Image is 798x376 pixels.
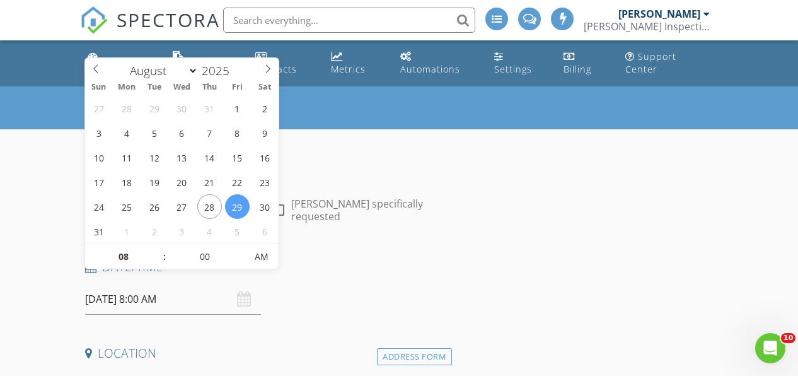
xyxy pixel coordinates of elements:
[170,145,194,170] span: August 13, 2025
[85,83,113,91] span: Sun
[86,145,111,170] span: August 10, 2025
[114,194,139,219] span: August 25, 2025
[291,197,447,223] label: [PERSON_NAME] specifically requested
[377,348,452,365] div: Address Form
[781,333,795,343] span: 10
[625,50,676,75] div: Support Center
[253,219,277,244] span: September 6, 2025
[142,170,166,194] span: August 19, 2025
[80,6,108,34] img: The Best Home Inspection Software - Spectora
[86,96,111,120] span: July 27, 2025
[225,96,250,120] span: August 1, 2025
[83,45,158,81] a: Dashboard
[326,45,385,81] a: Metrics
[197,194,222,219] span: August 28, 2025
[114,170,139,194] span: August 18, 2025
[225,219,250,244] span: September 5, 2025
[142,145,166,170] span: August 12, 2025
[584,20,710,33] div: Thornhill Inspection Services Inc
[86,120,111,145] span: August 3, 2025
[252,83,279,91] span: Sat
[86,170,111,194] span: August 17, 2025
[253,194,277,219] span: August 30, 2025
[253,170,277,194] span: August 23, 2025
[225,120,250,145] span: August 8, 2025
[163,244,166,269] span: :
[170,96,194,120] span: July 30, 2025
[494,63,532,75] div: Settings
[113,83,141,91] span: Mon
[395,45,478,81] a: Automations (Advanced)
[618,8,700,20] div: [PERSON_NAME]
[142,194,166,219] span: August 26, 2025
[253,96,277,120] span: August 2, 2025
[250,45,316,81] a: Contacts
[197,219,222,244] span: September 4, 2025
[400,63,460,75] div: Automations
[197,145,222,170] span: August 14, 2025
[225,170,250,194] span: August 22, 2025
[142,120,166,145] span: August 5, 2025
[168,83,196,91] span: Wed
[170,170,194,194] span: August 20, 2025
[489,45,549,81] a: Settings
[253,120,277,145] span: August 9, 2025
[86,194,111,219] span: August 24, 2025
[80,17,220,44] a: SPECTORA
[244,244,279,269] span: Click to toggle
[114,96,139,120] span: July 28, 2025
[198,62,240,79] input: Year
[197,96,222,120] span: July 31, 2025
[142,96,166,120] span: July 29, 2025
[755,333,785,363] iframe: Intercom live chat
[331,63,366,75] div: Metrics
[114,120,139,145] span: August 4, 2025
[224,83,252,91] span: Fri
[114,145,139,170] span: August 11, 2025
[196,83,224,91] span: Thu
[114,219,139,244] span: September 1, 2025
[170,194,194,219] span: August 27, 2025
[558,45,610,81] a: Billing
[564,63,591,75] div: Billing
[170,120,194,145] span: August 6, 2025
[85,284,261,315] input: Select date
[85,345,448,361] h4: Location
[86,219,111,244] span: August 31, 2025
[197,170,222,194] span: August 21, 2025
[197,120,222,145] span: August 7, 2025
[142,219,166,244] span: September 2, 2025
[225,194,250,219] span: August 29, 2025
[117,6,220,33] span: SPECTORA
[141,83,168,91] span: Tue
[225,145,250,170] span: August 15, 2025
[253,145,277,170] span: August 16, 2025
[223,8,475,33] input: Search everything...
[620,45,715,81] a: Support Center
[170,219,194,244] span: September 3, 2025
